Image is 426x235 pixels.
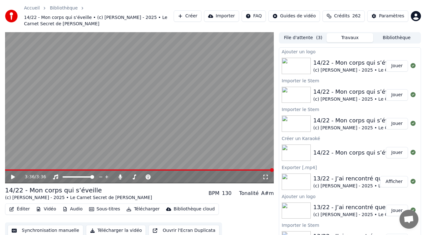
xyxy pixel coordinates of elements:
[261,190,274,197] div: A#m
[386,147,408,158] button: Jouer
[24,5,40,11] a: Accueil
[279,77,421,84] div: Importer le Stem
[279,48,421,55] div: Ajouter un logo
[373,33,420,42] button: Bibliothèque
[7,205,32,214] button: Éditer
[24,15,174,27] span: 14/22 - Mon corps qui s’éveille • (c) [PERSON_NAME] - 2025 • Le Carnet Secret de [PERSON_NAME]
[386,205,408,216] button: Jouer
[208,190,219,197] div: BPM
[5,195,152,201] div: (c) [PERSON_NAME] - 2025 • Le Carnet Secret de [PERSON_NAME]
[50,5,78,11] a: Bibliothèque
[279,105,421,113] div: Importer le Stem
[5,186,152,195] div: 14/22 - Mon corps qui s’éveille
[239,190,259,197] div: Tonalité
[279,134,421,142] div: Créer un Karaoké
[322,10,365,22] button: Crédits262
[268,10,320,22] button: Guides de vidéo
[124,205,162,214] button: Télécharger
[24,5,174,27] nav: breadcrumb
[204,10,239,22] button: Importer
[242,10,266,22] button: FAQ
[352,13,361,19] span: 262
[279,163,421,171] div: Exporter [.mp4]
[5,10,18,22] img: youka
[327,33,373,42] button: Travaux
[33,205,58,214] button: Vidéo
[313,148,400,157] div: 14/22 - Mon corps qui s’éveille
[174,206,215,212] div: Bibliothèque cloud
[367,10,408,22] button: Paramètres
[60,205,85,214] button: Audio
[386,89,408,101] button: Jouer
[386,118,408,129] button: Jouer
[36,174,46,180] span: 3:36
[399,210,418,229] a: Ouvrir le chat
[279,192,421,200] div: Ajouter un logo
[380,176,408,187] button: Afficher
[379,13,404,19] div: Paramètres
[334,13,350,19] span: Crédits
[87,205,123,214] button: Sous-titres
[25,174,40,180] div: /
[280,33,327,42] button: File d'attente
[279,221,421,229] div: Importer le Stem
[222,190,232,197] div: 130
[386,60,408,72] button: Jouer
[174,10,201,22] button: Créer
[316,35,322,41] span: ( 3 )
[25,174,34,180] span: 3:36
